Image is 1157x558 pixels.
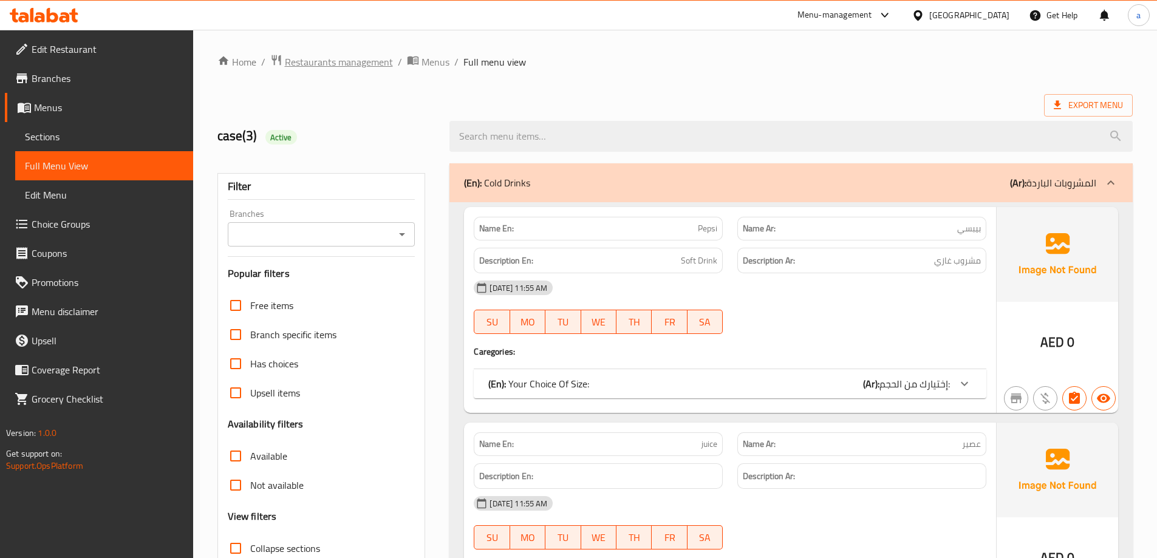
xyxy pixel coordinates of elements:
[464,174,482,192] b: (En):
[394,226,411,243] button: Open
[32,217,183,231] span: Choice Groups
[962,438,981,451] span: عصير
[217,54,1133,70] nav: breadcrumb
[479,222,514,235] strong: Name En:
[479,438,514,451] strong: Name En:
[32,42,183,56] span: Edit Restaurant
[743,438,776,451] strong: Name Ar:
[879,375,950,393] span: إختيارك من الحجم:
[1010,174,1026,192] b: (Ar):
[1004,386,1028,410] button: Not branch specific item
[479,313,505,331] span: SU
[545,310,581,334] button: TU
[15,151,193,180] a: Full Menu View
[5,268,193,297] a: Promotions
[657,313,682,331] span: FR
[32,71,183,86] span: Branches
[5,93,193,122] a: Menus
[515,529,541,546] span: MO
[422,55,449,69] span: Menus
[1136,9,1141,22] span: a
[997,207,1118,302] img: Ae5nvW7+0k+MAAAAAElFTkSuQmCC
[485,282,552,294] span: [DATE] 11:55 AM
[32,333,183,348] span: Upsell
[32,246,183,260] span: Coupons
[581,310,616,334] button: WE
[32,275,183,290] span: Promotions
[515,313,541,331] span: MO
[5,326,193,355] a: Upsell
[265,132,297,143] span: Active
[449,163,1133,202] div: (En): Cold Drinks(Ar):المشروبات الباردة
[5,297,193,326] a: Menu disclaimer
[464,175,530,190] p: Cold Drinks
[545,525,581,549] button: TU
[488,375,506,393] b: (En):
[1044,94,1133,117] span: Export Menu
[479,253,533,268] strong: Description En:
[217,55,256,69] a: Home
[463,55,526,69] span: Full menu view
[250,541,320,556] span: Collapse sections
[6,458,83,474] a: Support.OpsPlatform
[479,529,505,546] span: SU
[657,529,682,546] span: FR
[474,369,986,398] div: (En): Your Choice Of Size:(Ar):إختيارك من الحجم:
[474,310,510,334] button: SU
[510,525,545,549] button: MO
[863,375,879,393] b: (Ar):
[250,449,287,463] span: Available
[270,54,393,70] a: Restaurants management
[1033,386,1057,410] button: Purchased item
[743,222,776,235] strong: Name Ar:
[228,267,415,281] h3: Popular filters
[6,446,62,461] span: Get support on:
[228,174,415,200] div: Filter
[398,55,402,69] li: /
[250,298,293,313] span: Free items
[228,417,304,431] h3: Availability filters
[32,304,183,319] span: Menu disclaimer
[586,529,612,546] span: WE
[6,425,36,441] span: Version:
[250,386,300,400] span: Upsell items
[32,362,183,377] span: Coverage Report
[474,345,986,358] h4: Caregories:
[5,384,193,413] a: Grocery Checklist
[250,478,304,492] span: Not available
[581,525,616,549] button: WE
[692,313,718,331] span: SA
[5,64,193,93] a: Branches
[217,127,435,145] h2: case(3)
[34,100,183,115] span: Menus
[616,525,652,549] button: TH
[743,469,795,484] strong: Description Ar:
[485,498,552,509] span: [DATE] 11:55 AM
[5,355,193,384] a: Coverage Report
[957,222,981,235] span: بيبسي
[621,529,647,546] span: TH
[25,188,183,202] span: Edit Menu
[681,253,717,268] span: Soft Drink
[261,55,265,69] li: /
[621,313,647,331] span: TH
[688,525,723,549] button: SA
[5,239,193,268] a: Coupons
[934,253,981,268] span: مشروب غازي
[1067,330,1074,354] span: 0
[1040,330,1064,354] span: AED
[285,55,393,69] span: Restaurants management
[1062,386,1087,410] button: Has choices
[407,54,449,70] a: Menus
[488,376,589,391] p: Your Choice Of Size:
[688,310,723,334] button: SA
[228,509,277,523] h3: View filters
[25,158,183,173] span: Full Menu View
[997,423,1118,517] img: Ae5nvW7+0k+MAAAAAElFTkSuQmCC
[510,310,545,334] button: MO
[652,310,687,334] button: FR
[38,425,56,441] span: 1.0.0
[449,121,1133,152] input: search
[701,438,717,451] span: juice
[1010,175,1096,190] p: المشروبات الباردة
